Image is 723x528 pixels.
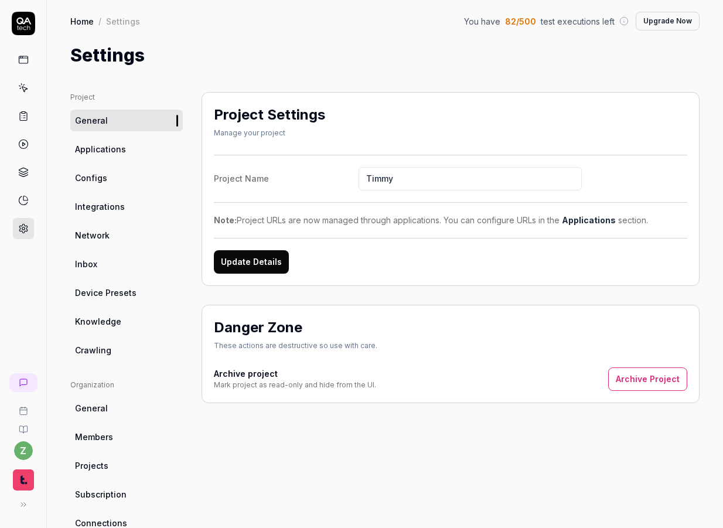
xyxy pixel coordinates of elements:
[75,143,126,155] span: Applications
[5,397,42,415] a: Book a call with us
[75,344,111,356] span: Crawling
[75,200,125,213] span: Integrations
[214,380,376,390] div: Mark project as read-only and hide from the UI.
[70,42,145,69] h1: Settings
[75,114,108,127] span: General
[214,340,377,351] div: These actions are destructive so use with care.
[70,92,183,103] div: Project
[70,455,183,476] a: Projects
[70,380,183,390] div: Organization
[214,367,376,380] h4: Archive project
[505,15,536,28] span: 82 / 500
[75,229,110,241] span: Network
[541,15,615,28] span: test executions left
[70,196,183,217] a: Integrations
[5,415,42,434] a: Documentation
[70,339,183,361] a: Crawling
[214,215,237,225] strong: Note:
[75,488,127,500] span: Subscription
[214,172,359,185] div: Project Name
[70,138,183,160] a: Applications
[75,258,97,270] span: Inbox
[70,282,183,304] a: Device Presets
[214,317,302,338] h2: Danger Zone
[70,15,94,27] a: Home
[70,224,183,246] a: Network
[75,315,121,328] span: Knowledge
[75,431,113,443] span: Members
[70,311,183,332] a: Knowledge
[75,402,108,414] span: General
[75,287,137,299] span: Device Presets
[636,12,700,30] button: Upgrade Now
[464,15,500,28] span: You have
[14,441,33,460] button: z
[70,426,183,448] a: Members
[70,397,183,419] a: General
[98,15,101,27] div: /
[106,15,140,27] div: Settings
[608,367,687,391] button: Archive Project
[562,215,616,225] a: Applications
[214,128,325,138] div: Manage your project
[214,104,325,125] h2: Project Settings
[13,469,34,490] img: Timmy Logo
[214,250,289,274] button: Update Details
[75,172,107,184] span: Configs
[5,460,42,493] button: Timmy Logo
[70,253,183,275] a: Inbox
[359,167,582,190] input: Project Name
[214,214,687,226] div: Project URLs are now managed through applications. You can configure URLs in the section.
[70,167,183,189] a: Configs
[70,483,183,505] a: Subscription
[9,373,37,392] a: New conversation
[70,110,183,131] a: General
[75,459,108,472] span: Projects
